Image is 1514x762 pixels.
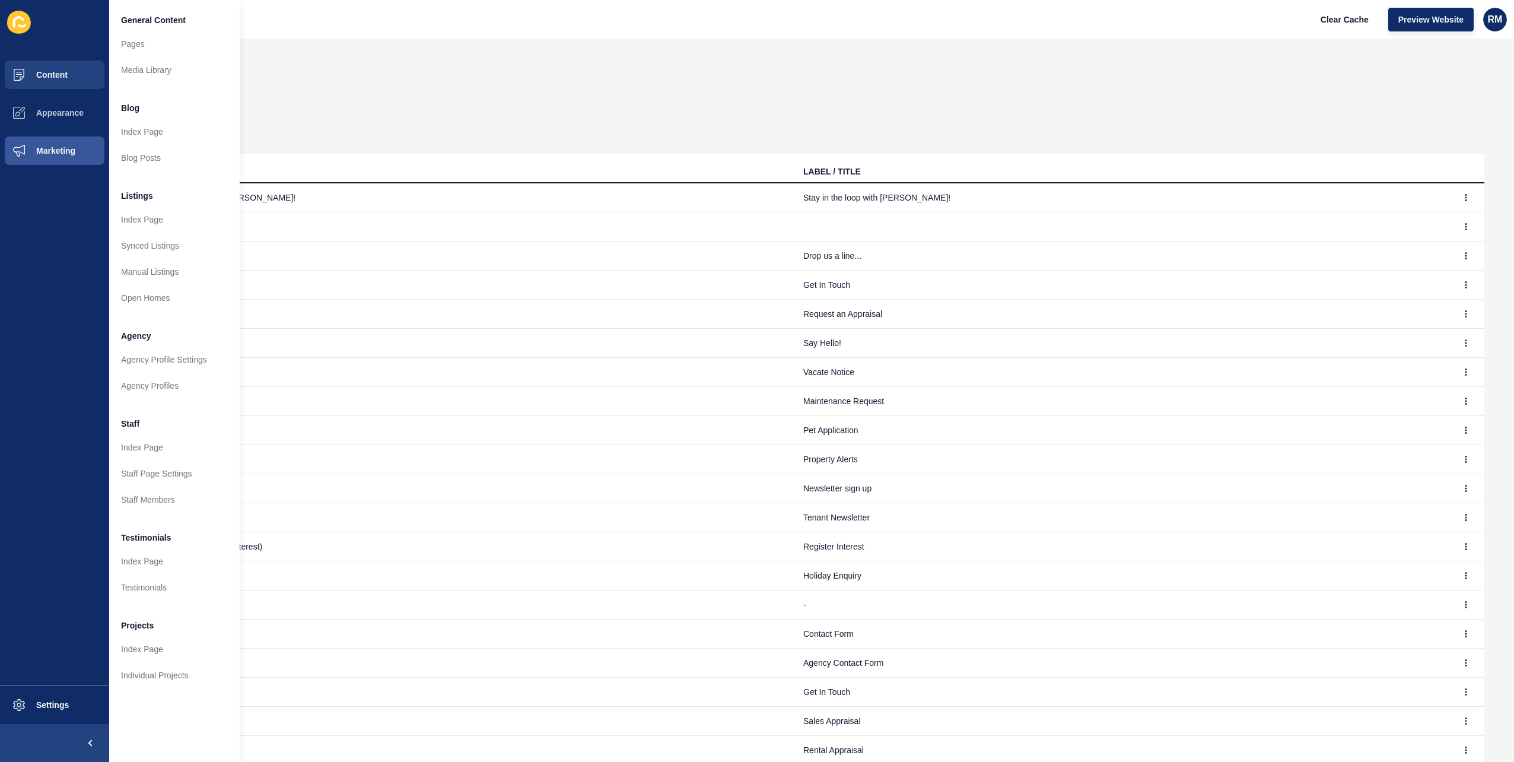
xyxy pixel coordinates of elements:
[139,212,794,242] td: Contact Form
[794,271,1449,300] td: Get In Touch
[121,620,154,631] span: Projects
[139,416,794,445] td: Pet Application
[139,358,794,387] td: Vacate Notice
[139,532,794,561] td: Development (register interest)
[139,590,794,620] td: -
[109,548,240,574] a: Index Page
[1321,14,1369,26] span: Clear Cache
[794,474,1449,503] td: Newsletter sign up
[139,503,794,532] td: Tenant Newsletter
[139,85,1484,111] p: Create/edit forms
[109,373,240,399] a: Agency Profiles
[109,347,240,373] a: Agency Profile Settings
[121,418,139,430] span: Staff
[794,183,1449,212] td: Stay in the loop with [PERSON_NAME]!
[109,434,240,461] a: Index Page
[121,330,151,342] span: Agency
[139,620,794,649] td: Generic Contact Form
[109,461,240,487] a: Staff Page Settings
[139,183,794,212] td: Stay in the loop with [PERSON_NAME]!
[109,662,240,688] a: Individual Projects
[139,678,794,707] td: Agent Contact Form
[794,678,1449,707] td: Get In Touch
[1398,14,1464,26] span: Preview Website
[139,649,794,678] td: Agency Contact Form
[109,285,240,311] a: Open Homes
[109,31,240,57] a: Pages
[139,242,794,271] td: Agency contact
[109,119,240,145] a: Index Page
[139,445,794,474] td: Property Alerts
[139,561,794,590] td: Holiday Enquiry
[794,620,1449,649] td: Contact Form
[794,387,1449,416] td: Maintenance Request
[109,207,240,233] a: Index Page
[794,707,1449,736] td: Sales Appraisal
[109,636,240,662] a: Index Page
[1311,8,1379,31] button: Clear Cache
[121,190,153,202] span: Listings
[109,574,240,601] a: Testimonials
[794,358,1449,387] td: Vacate Notice
[794,503,1449,532] td: Tenant Newsletter
[109,487,240,513] a: Staff Members
[139,387,794,416] td: Maintenance Request
[121,102,139,114] span: Blog
[794,561,1449,590] td: Holiday Enquiry
[109,145,240,171] a: Blog Posts
[1488,14,1503,26] span: RM
[139,68,1484,85] h1: Forms
[803,166,861,177] div: LABEL / TITLE
[794,300,1449,329] td: Request an Appraisal
[139,300,794,329] td: Sales/Market Appraisal
[139,474,794,503] td: Newsletter
[121,14,186,26] span: General Content
[794,416,1449,445] td: Pet Application
[139,329,794,358] td: Rental Appraisal
[139,271,794,300] td: Agent Contact
[794,329,1449,358] td: Say Hello!
[794,242,1449,271] td: Drop us a line...
[1388,8,1474,31] button: Preview Website
[794,532,1449,561] td: Register Interest
[794,445,1449,474] td: Property Alerts
[794,590,1449,620] td: -
[121,532,171,544] span: Testimonials
[109,259,240,285] a: Manual Listings
[109,57,240,83] a: Media Library
[794,649,1449,678] td: Agency Contact Form
[109,233,240,259] a: Synced Listings
[139,707,794,736] td: Sales Appraisal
